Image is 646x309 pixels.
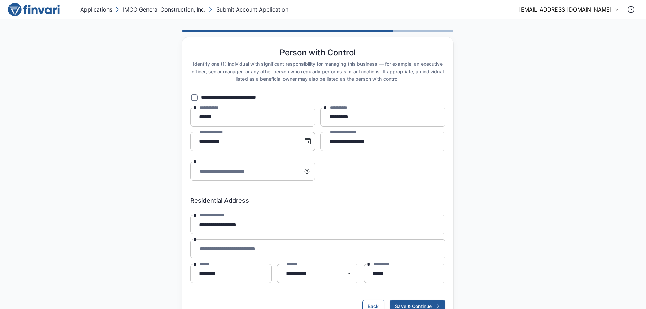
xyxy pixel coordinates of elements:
[79,4,114,15] button: Applications
[190,60,445,83] h6: Identify one (1) individual with significant responsibility for managing this business — for exam...
[519,5,619,14] button: [EMAIL_ADDRESS][DOMAIN_NAME]
[123,5,205,14] p: IMCO General Construction, Inc.
[190,197,445,205] h6: Residential Address
[519,5,612,14] p: [EMAIL_ADDRESS][DOMAIN_NAME]
[114,4,207,15] button: IMCO General Construction, Inc.
[207,4,290,15] button: Submit Account Application
[80,5,112,14] p: Applications
[216,5,288,14] p: Submit Account Application
[8,3,60,16] img: logo
[342,267,356,280] button: Open
[280,48,356,58] h5: Person with Control
[301,135,314,148] button: Choose date, selected date is Apr 27, 1981
[624,3,638,16] button: Contact Support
